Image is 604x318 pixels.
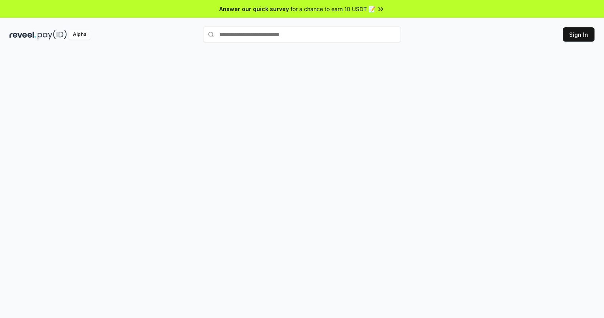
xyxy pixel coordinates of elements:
img: pay_id [38,30,67,40]
button: Sign In [563,27,595,42]
img: reveel_dark [9,30,36,40]
div: Alpha [68,30,91,40]
span: Answer our quick survey [219,5,289,13]
span: for a chance to earn 10 USDT 📝 [291,5,375,13]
